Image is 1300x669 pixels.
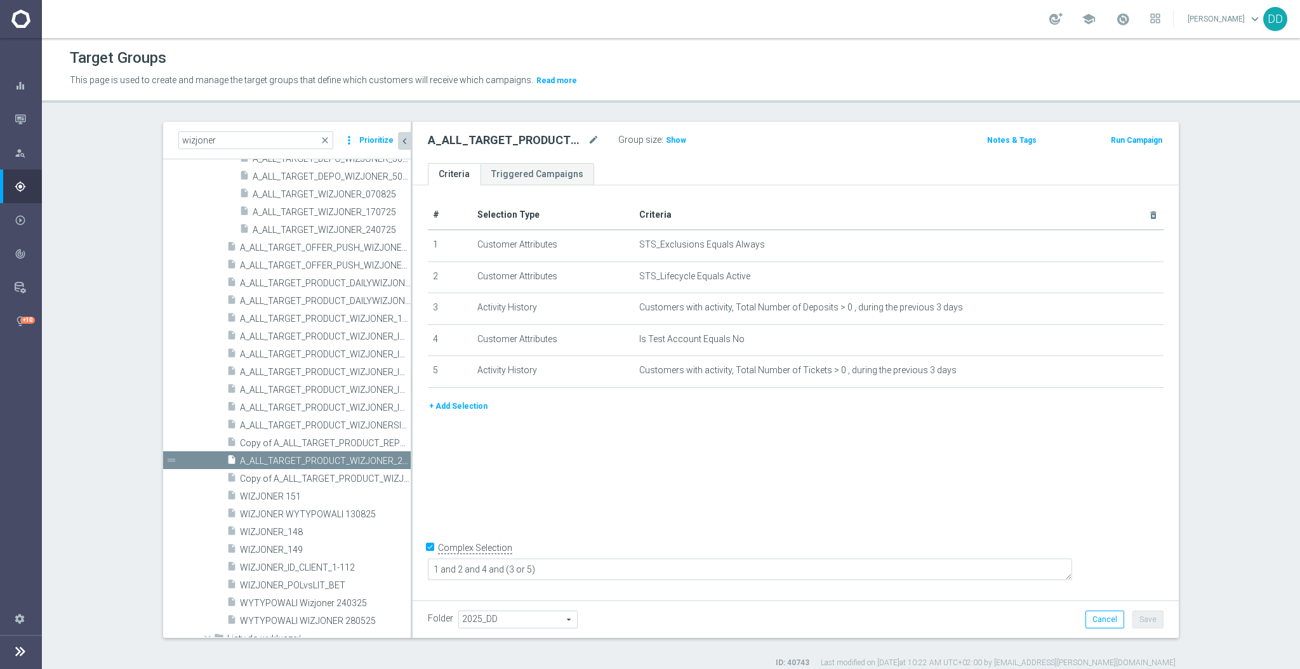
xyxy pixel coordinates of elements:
[666,136,686,145] span: Show
[214,632,224,647] i: folder
[227,383,237,398] i: insert_drive_file
[428,293,472,325] td: 3
[14,249,42,259] div: track_changes Analyze
[14,81,42,91] button: equalizer Dashboard
[661,135,663,145] label: :
[14,282,42,293] button: Data Studio
[472,201,634,230] th: Selection Type
[227,330,237,345] i: insert_drive_file
[240,331,411,342] span: A_ALL_TARGET_PRODUCT_WIZJONER_INAPP_030725
[472,293,634,325] td: Activity History
[227,366,237,380] i: insert_drive_file
[227,597,237,611] i: insert_drive_file
[15,215,41,226] div: Execute
[227,472,237,487] i: insert_drive_file
[239,152,249,167] i: insert_drive_file
[227,312,237,327] i: insert_drive_file
[227,348,237,362] i: insert_drive_file
[227,401,237,416] i: insert_drive_file
[1110,133,1164,147] button: Run Campaign
[227,614,237,629] i: insert_drive_file
[239,188,249,202] i: insert_drive_file
[240,598,411,609] span: WYTYPOWALI Wizjoner 240325
[240,456,411,467] span: A_ALL_TARGET_PRODUCT_WIZJONER_260825
[472,262,634,293] td: Customer Attributes
[1085,611,1124,628] button: Cancel
[357,132,395,149] button: Prioritize
[227,277,237,291] i: insert_drive_file
[15,215,26,226] i: play_circle_outline
[227,579,237,593] i: insert_drive_file
[240,491,411,502] span: WIZJONER 151
[14,148,42,158] button: person_search Explore
[428,163,481,185] a: Criteria
[14,316,42,326] button: lightbulb Optibot +10
[227,295,237,309] i: insert_drive_file
[776,658,809,668] label: ID: 40743
[428,133,585,148] h2: A_ALL_TARGET_PRODUCT_WIZJONER_260825
[15,304,41,338] div: Optibot
[428,201,472,230] th: #
[253,189,411,200] span: A_ALL_TARGET_WIZJONER_070825
[253,207,411,218] span: A_ALL_TARGET_WIZJONER_170725
[227,437,237,451] i: insert_drive_file
[240,402,411,413] span: A_ALL_TARGET_PRODUCT_WIZJONER_INAPP_230625
[15,80,26,91] i: equalizer
[320,135,330,145] span: close
[227,508,237,522] i: insert_drive_file
[227,454,237,469] i: insert_drive_file
[428,399,489,413] button: + Add Selection
[227,633,411,644] span: Listy do wyklucze&#x144;
[821,658,1176,668] label: Last modified on [DATE] at 10:22 AM UTC+02:00 by [EMAIL_ADDRESS][PERSON_NAME][DOMAIN_NAME]
[14,215,42,225] div: play_circle_outline Execute
[15,181,26,192] i: gps_fixed
[239,170,249,185] i: insert_drive_file
[240,385,411,395] span: A_ALL_TARGET_PRODUCT_WIZJONER_INAPP_130725
[428,613,453,624] label: Folder
[1248,12,1262,26] span: keyboard_arrow_down
[14,114,42,124] button: Mission Control
[240,474,411,484] span: Copy of A_ALL_TARGET_PRODUCT_WIZJONER_INAPP_230625
[1186,10,1263,29] a: [PERSON_NAME]keyboard_arrow_down
[20,317,35,324] div: +10
[70,49,166,67] h1: Target Groups
[639,271,750,282] span: STS_Lifecycle Equals Active
[240,580,411,591] span: WIZJONER_POLvsLIT_BET
[240,616,411,626] span: WYTYPOWALI WIZJONER 280525
[240,420,411,431] span: A_ALL_TARGET_PRODUCT_WIZJONERSIATKA_230725
[70,75,533,85] span: This page is used to create and manage the target groups that define which customers will receive...
[253,225,411,235] span: A_ALL_TARGET_WIZJONER_240725
[6,602,33,635] div: Settings
[15,147,26,159] i: person_search
[227,259,237,274] i: insert_drive_file
[240,242,411,253] span: A_ALL_TARGET_OFFER_PUSH_WIZJONER_NA_250625
[639,302,963,313] span: Customers with activity, Total Number of Deposits > 0 , during the previous 3 days
[428,324,472,356] td: 4
[15,69,41,102] div: Dashboard
[15,147,41,159] div: Explore
[240,296,411,307] span: A_ALL_TARGET_PRODUCT_DAILYWIZJONER_310525
[14,182,42,192] button: gps_fixed Plan
[428,356,472,388] td: 5
[227,543,237,558] i: insert_drive_file
[472,324,634,356] td: Customer Attributes
[240,545,411,555] span: WIZJONER_149
[178,131,333,149] input: Quick find group or folder
[1148,210,1158,220] i: delete_forever
[227,490,237,505] i: insert_drive_file
[986,133,1038,147] button: Notes & Tags
[240,509,411,520] span: WIZJONER WYTYPOWALI 130825
[343,131,355,149] i: more_vert
[1082,12,1096,26] span: school
[240,260,411,271] span: A_ALL_TARGET_OFFER_PUSH_WIZJONER_NA_260625
[239,206,249,220] i: insert_drive_file
[428,262,472,293] td: 2
[240,562,411,573] span: WIZJONER_ID_CLIENT_1-112
[227,526,237,540] i: insert_drive_file
[240,367,411,378] span: A_ALL_TARGET_PRODUCT_WIZJONER_INAPP_120725
[1263,7,1287,31] div: DD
